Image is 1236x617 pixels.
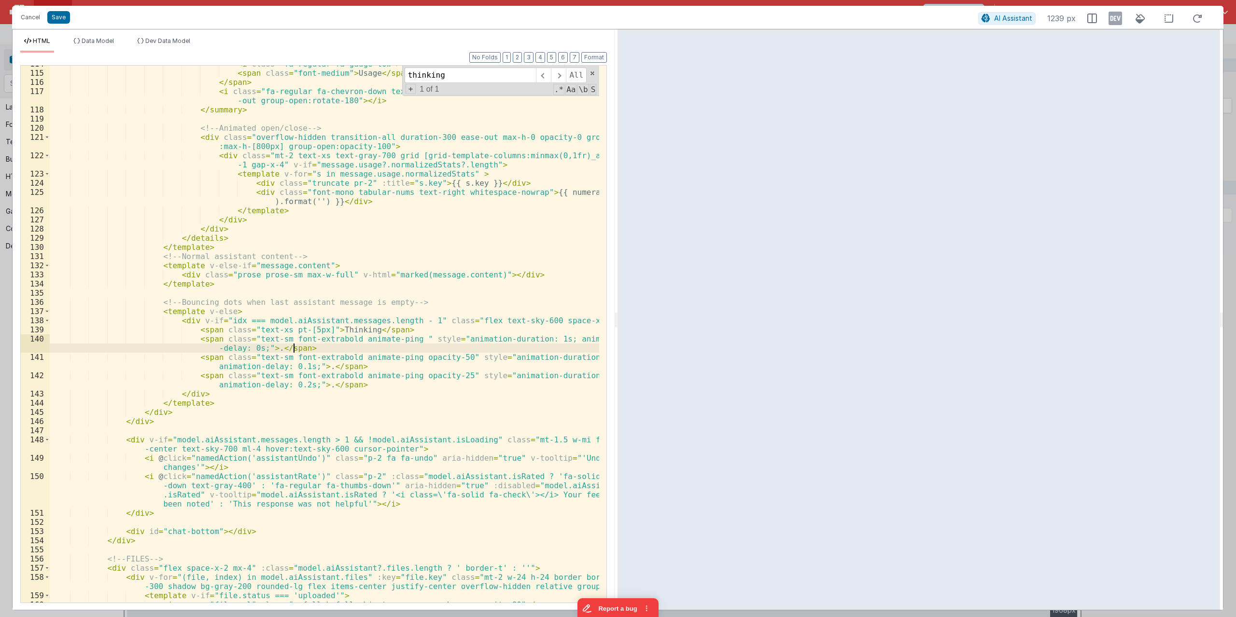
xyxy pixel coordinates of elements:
[535,52,545,63] button: 4
[577,84,589,95] span: Whole Word Search
[405,68,536,83] input: Search for
[547,52,556,63] button: 5
[581,52,607,63] button: Format
[21,408,50,417] div: 145
[565,84,576,95] span: CaseSensitive Search
[16,11,45,24] button: Cancel
[21,554,50,563] div: 156
[21,243,50,252] div: 130
[21,435,50,453] div: 148
[21,261,50,270] div: 132
[21,508,50,518] div: 151
[994,14,1032,22] span: AI Assistant
[978,12,1036,25] button: AI Assistant
[21,453,50,472] div: 149
[21,563,50,573] div: 157
[21,169,50,178] div: 123
[21,371,50,389] div: 142
[21,417,50,426] div: 146
[21,307,50,316] div: 137
[21,78,50,87] div: 116
[21,252,50,261] div: 131
[1047,13,1076,24] span: 1239 px
[553,84,564,95] span: RegExp Search
[21,527,50,536] div: 153
[21,334,50,353] div: 140
[21,151,50,169] div: 122
[513,52,522,63] button: 2
[47,11,70,24] button: Save
[570,52,579,63] button: 7
[21,298,50,307] div: 136
[21,426,50,435] div: 147
[21,178,50,188] div: 124
[21,114,50,123] div: 119
[406,84,416,94] span: Toggel Replace mode
[21,279,50,288] div: 134
[21,233,50,243] div: 129
[21,573,50,591] div: 158
[21,87,50,105] div: 117
[21,325,50,334] div: 139
[82,37,114,44] span: Data Model
[21,224,50,233] div: 128
[416,85,443,94] span: 1 of 1
[21,518,50,527] div: 152
[566,68,587,83] span: Alt-Enter
[21,591,50,600] div: 159
[21,188,50,206] div: 125
[145,37,190,44] span: Dev Data Model
[21,206,50,215] div: 126
[524,52,534,63] button: 3
[503,52,511,63] button: 1
[21,472,50,508] div: 150
[21,389,50,398] div: 143
[21,545,50,554] div: 155
[21,353,50,371] div: 141
[21,133,50,151] div: 121
[21,288,50,298] div: 135
[21,105,50,114] div: 118
[21,536,50,545] div: 154
[590,84,597,95] span: Search In Selection
[558,52,568,63] button: 6
[33,37,50,44] span: HTML
[21,316,50,325] div: 138
[21,600,50,609] div: 160
[469,52,501,63] button: No Folds
[21,215,50,224] div: 127
[21,270,50,279] div: 133
[21,398,50,408] div: 144
[21,69,50,78] div: 115
[21,123,50,133] div: 120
